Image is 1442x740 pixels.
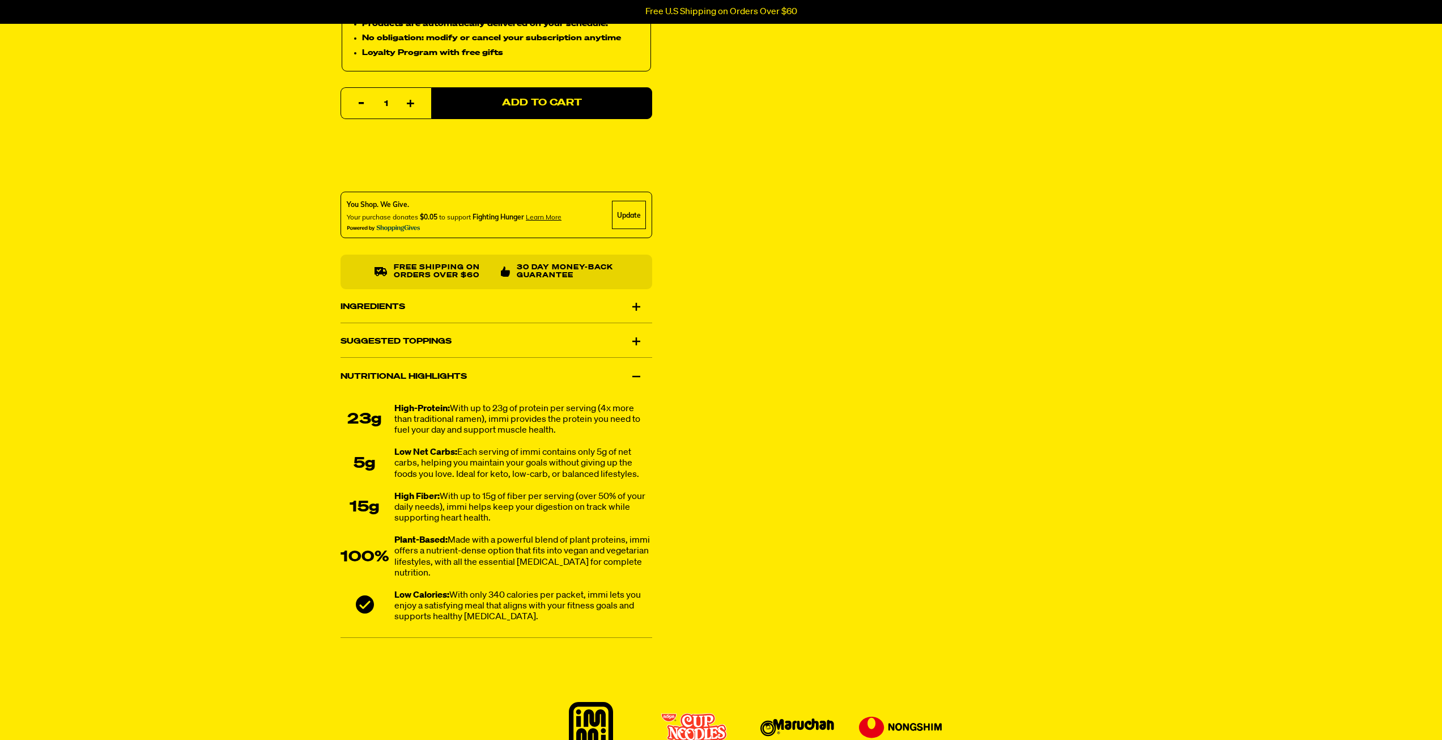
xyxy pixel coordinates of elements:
[6,689,107,734] iframe: Marketing Popup
[394,591,449,600] strong: Low Calories:
[501,99,581,108] span: Add to Cart
[341,361,652,392] div: Nutritional Highlights
[420,213,437,221] span: $0.05
[394,536,652,580] div: Made with a powerful blend of plant proteins, immi offers a nutrient-dense option that fits into ...
[348,88,424,120] input: quantity
[341,455,389,472] div: 5g
[393,264,491,280] p: Free shipping on orders over $60
[439,213,471,221] span: to support
[347,200,562,210] div: You Shop. We Give.
[341,325,652,357] div: Suggested Toppings
[394,492,652,525] div: With up to 15g of fiber per serving (over 50% of your daily needs), immi helps keep your digestio...
[394,404,450,413] strong: High-Protein:
[394,404,652,437] div: With up to 23g of protein per serving (4x more than traditional ramen), immi provides the protein...
[859,717,942,738] img: Nongshim
[341,500,389,517] div: 15g
[347,225,420,232] img: Powered By ShoppingGives
[394,492,440,501] strong: High Fiber:
[473,213,524,221] span: Fighting Hunger
[431,87,652,119] button: Add to Cart
[645,7,797,17] p: Free U.S Shipping on Orders Over $60
[394,448,652,481] div: Each serving of immi contains only 5g of net carbs, helping you maintain your goals without givin...
[760,718,834,737] img: Maruchan
[341,412,389,429] div: 23g
[362,47,642,60] li: Loyalty Program with free gifts
[612,201,646,229] div: Update Cause Button
[517,264,618,280] p: 30 Day Money-Back Guarantee
[341,549,389,566] div: 100%
[394,536,448,546] strong: Plant-Based:
[394,449,457,458] strong: Low Net Carbs:
[394,590,652,623] div: With only 340 calories per packet, immi lets you enjoy a satisfying meal that aligns with your fi...
[362,32,642,45] li: No obligation: modify or cancel your subscription anytime
[526,213,562,221] span: Learn more about donating
[347,213,418,221] span: Your purchase donates
[341,291,652,323] div: Ingredients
